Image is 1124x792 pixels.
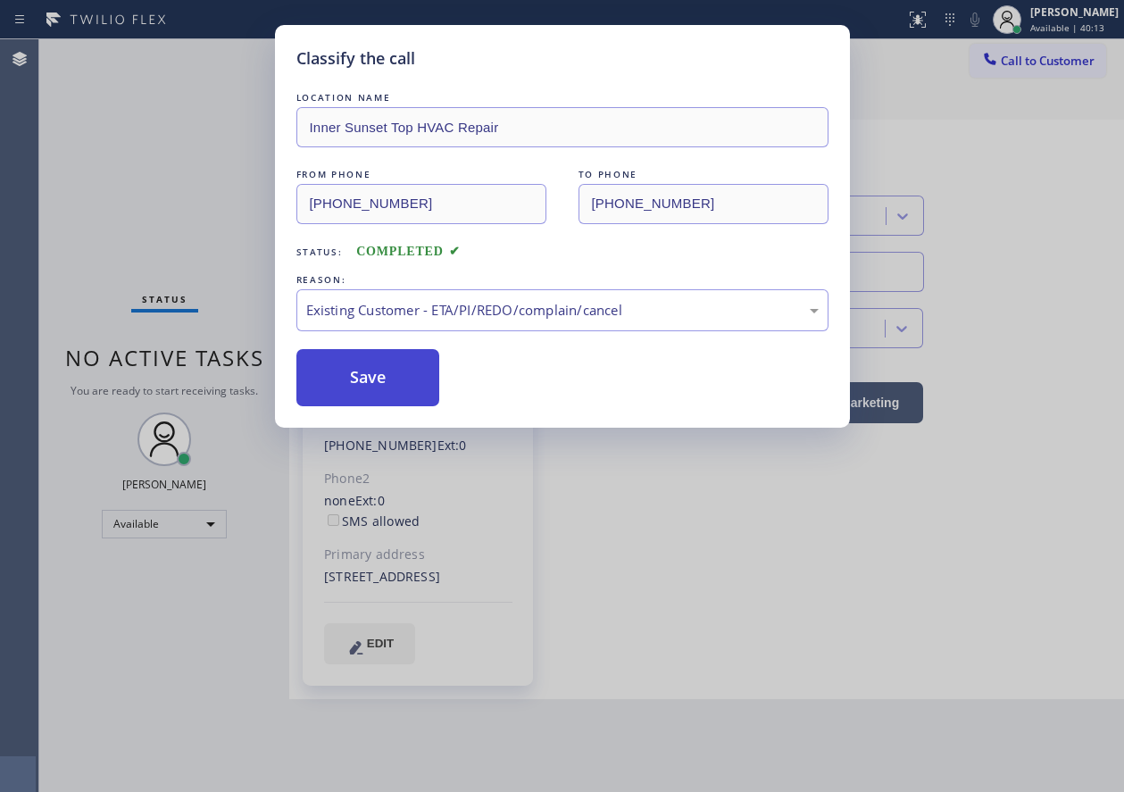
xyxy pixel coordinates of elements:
[296,246,343,258] span: Status:
[296,271,828,289] div: REASON:
[296,184,546,224] input: From phone
[579,165,828,184] div: TO PHONE
[296,349,440,406] button: Save
[296,165,546,184] div: FROM PHONE
[296,88,828,107] div: LOCATION NAME
[296,46,415,71] h5: Classify the call
[306,300,819,321] div: Existing Customer - ETA/PI/REDO/complain/cancel
[356,245,460,258] span: COMPLETED
[579,184,828,224] input: To phone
